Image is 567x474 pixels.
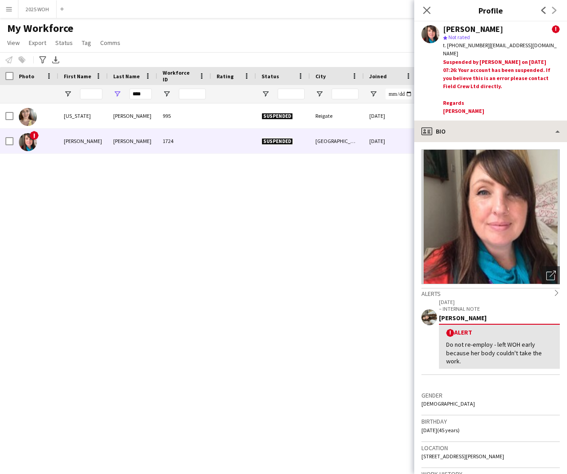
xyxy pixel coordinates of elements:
[157,129,211,153] div: 1724
[261,90,270,98] button: Open Filter Menu
[50,54,61,65] app-action-btn: Export XLSX
[421,149,560,284] img: Crew avatar or photo
[25,37,50,49] a: Export
[421,444,560,452] h3: Location
[261,113,293,120] span: Suspended
[157,103,211,128] div: 995
[4,37,23,49] a: View
[55,39,73,47] span: Status
[129,89,152,99] input: Last Name Filter Input
[261,73,279,80] span: Status
[443,42,557,57] span: | [EMAIL_ADDRESS][DOMAIN_NAME]
[421,400,475,407] span: [DEMOGRAPHIC_DATA]
[421,417,560,425] h3: Birthday
[414,4,567,16] h3: Profile
[364,129,418,153] div: [DATE]
[113,90,121,98] button: Open Filter Menu
[552,25,560,33] span: !
[58,103,108,128] div: [US_STATE]
[443,58,560,117] div: Suspended by [PERSON_NAME] on [DATE] 07:26: Your account has been suspended. If you believe this ...
[29,39,46,47] span: Export
[369,73,387,80] span: Joined
[439,314,560,322] div: [PERSON_NAME]
[113,73,140,80] span: Last Name
[217,73,234,80] span: Rating
[310,129,364,153] div: [GEOGRAPHIC_DATA]
[542,266,560,284] div: Open photos pop-in
[315,90,323,98] button: Open Filter Menu
[108,129,157,153] div: [PERSON_NAME]
[19,73,34,80] span: Photo
[163,90,171,98] button: Open Filter Menu
[446,328,553,337] div: Alert
[261,138,293,145] span: Suspended
[369,90,377,98] button: Open Filter Menu
[108,103,157,128] div: [PERSON_NAME]
[421,288,560,298] div: Alerts
[421,427,460,434] span: [DATE] (45 years)
[443,25,503,33] div: [PERSON_NAME]
[439,305,560,312] p: – INTERNAL NOTE
[446,329,454,337] span: !
[64,90,72,98] button: Open Filter Menu
[443,42,490,49] span: t. [PHONE_NUMBER]
[7,22,73,35] span: My Workforce
[163,69,195,83] span: Workforce ID
[100,39,120,47] span: Comms
[385,89,412,99] input: Joined Filter Input
[58,129,108,153] div: [PERSON_NAME]
[52,37,76,49] a: Status
[315,73,326,80] span: City
[30,131,39,140] span: !
[18,0,57,18] button: 2025 WOH
[37,54,48,65] app-action-btn: Advanced filters
[421,391,560,399] h3: Gender
[82,39,91,47] span: Tag
[446,340,553,365] div: Do not re-employ - left WOH early because her body couldn't take the work.
[80,89,102,99] input: First Name Filter Input
[310,103,364,128] div: Reigate
[97,37,124,49] a: Comms
[414,121,567,142] div: Bio
[448,34,470,40] span: Not rated
[278,89,305,99] input: Status Filter Input
[439,299,560,305] p: [DATE]
[78,37,95,49] a: Tag
[7,39,20,47] span: View
[421,453,504,460] span: [STREET_ADDRESS][PERSON_NAME]
[179,89,206,99] input: Workforce ID Filter Input
[332,89,359,99] input: City Filter Input
[19,108,37,126] img: Georgia Fitzgerald
[19,133,37,151] img: Louella Fitzgerald
[64,73,91,80] span: First Name
[364,103,418,128] div: [DATE]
